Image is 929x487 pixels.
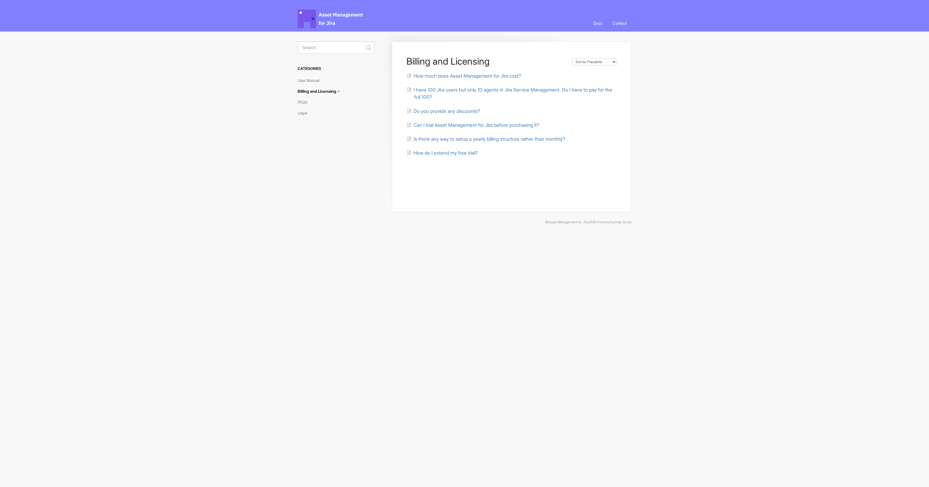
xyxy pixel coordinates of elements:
span: Can I trial Asset Management for Jira before purchasing it? [414,122,539,128]
select: Page reloads on selection [572,58,617,66]
a: Docs [589,15,607,32]
a: Billing and Licensing [298,86,346,96]
a: User Manual [298,75,324,85]
h1: Billing and Licensing [406,56,566,67]
span: Is there any way to setup a yearly billing structure rather than monthly? [414,136,565,142]
span: I have 100 Jira users but only 10 agents in Jira Service Management. Do I have to pay for the ful... [414,87,612,100]
h3: Categories [298,63,375,74]
a: Do you provide any discounts? [407,108,480,114]
a: How do I extend my free trial? [407,150,478,156]
a: I have 100 Jira users but only 10 agents in Jira Service Management. Do I have to pay for the ful... [407,87,612,100]
span: How do I extend my free trial? [414,150,478,156]
span: Powered by [597,220,631,224]
span: How much does Asset Management for Jira cost? [414,73,521,79]
a: Help Scout [615,220,631,224]
a: Asset Management for Jira [549,220,588,224]
span: Do you provide any discounts? [414,108,480,114]
a: Contact [608,15,631,32]
a: Can I trial Asset Management for Jira before purchasing it? [407,122,539,128]
a: How much does Asset Management for Jira cost? [407,73,521,79]
a: FAQs [298,97,312,107]
input: Search [298,41,375,54]
span: Asset Management for Jira Docs [298,10,364,28]
a: Legal [298,108,312,118]
p: © 2025. [298,220,631,225]
a: Is there any way to setup a yearly billing structure rather than monthly? [407,136,565,142]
